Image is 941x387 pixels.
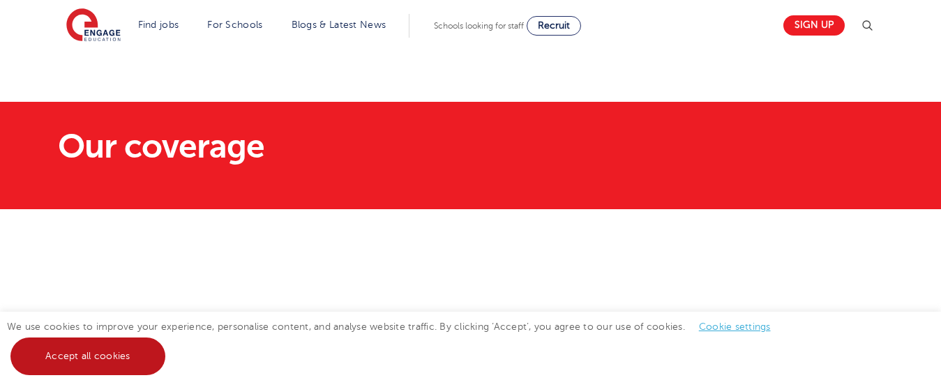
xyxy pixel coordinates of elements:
span: Recruit [538,20,570,31]
img: Engage Education [66,8,121,43]
a: Blogs & Latest News [292,20,386,30]
a: Sign up [783,15,845,36]
span: We use cookies to improve your experience, personalise content, and analyse website traffic. By c... [7,321,785,361]
a: Accept all cookies [10,337,165,375]
a: Recruit [527,16,581,36]
a: Cookie settings [699,321,771,332]
a: For Schools [207,20,262,30]
span: Schools looking for staff [434,21,524,31]
h1: Our coverage [58,130,601,163]
a: Find jobs [138,20,179,30]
